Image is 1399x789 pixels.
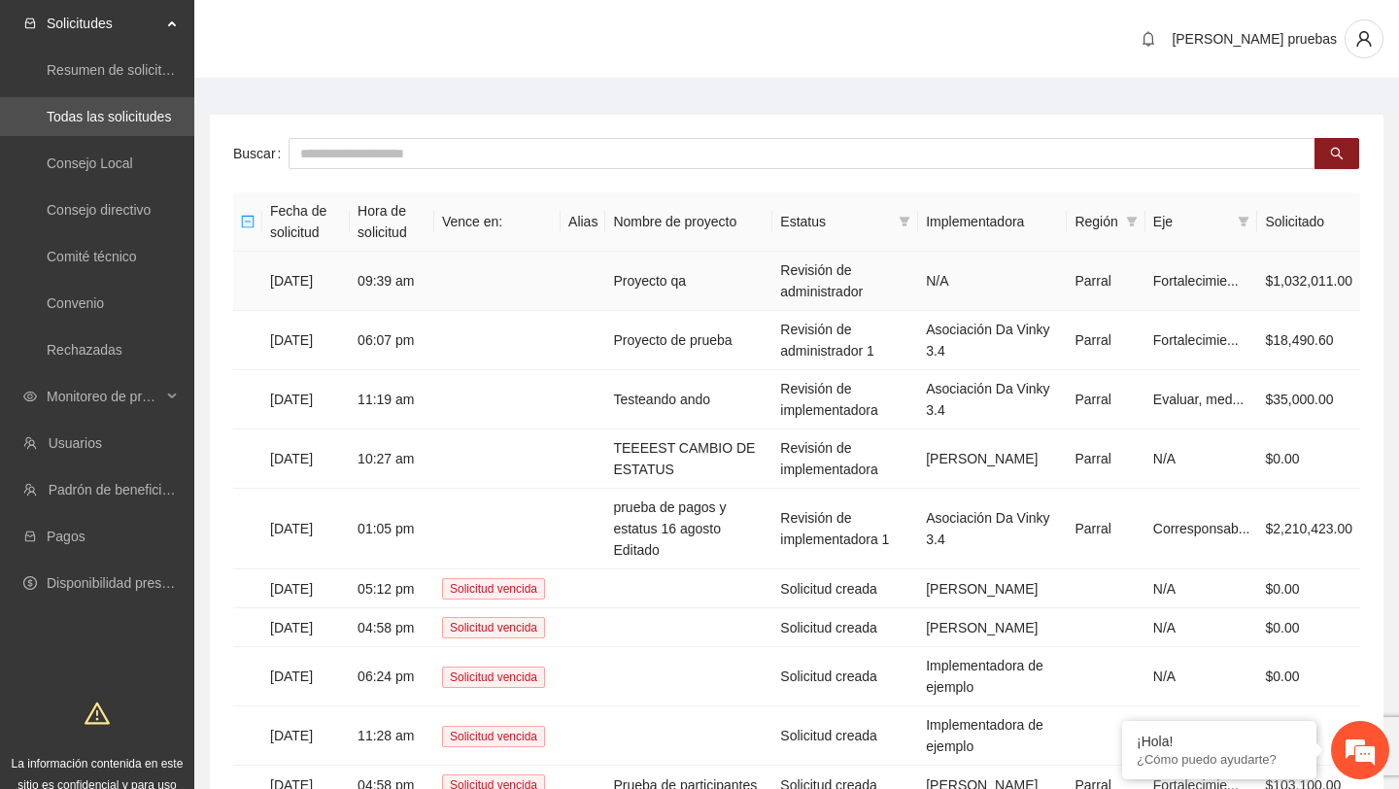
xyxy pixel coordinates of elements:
button: user [1345,19,1383,58]
span: bell [1134,31,1163,47]
span: filter [899,216,910,227]
td: Implementadora de ejemplo [918,706,1067,766]
td: Asociación Da Vinky 3.4 [918,370,1067,429]
span: Evaluar, med... [1153,392,1244,407]
td: Parral [1067,489,1144,569]
td: Revisión de administrador [772,252,918,311]
div: Minimizar ventana de chat en vivo [319,10,365,56]
span: filter [1126,216,1138,227]
td: Solicitud creada [772,569,918,608]
th: Implementadora [918,192,1067,252]
td: 05:12 pm [350,569,434,608]
th: Hora de solicitud [350,192,434,252]
th: Nombre de proyecto [605,192,772,252]
a: Convenio [47,295,104,311]
td: Solicitud creada [772,706,918,766]
span: filter [1238,216,1249,227]
div: ¡Hola! [1137,734,1302,749]
td: Asociación Da Vinky 3.4 [918,489,1067,569]
td: TEEEEST CAMBIO DE ESTATUS [605,429,772,489]
td: Proyecto de prueba [605,311,772,370]
td: 06:24 pm [350,647,434,706]
td: Parral [1067,311,1144,370]
p: ¿Cómo puedo ayudarte? [1137,752,1302,767]
span: Estatus [780,211,891,232]
span: eye [23,390,37,403]
td: Proyecto qa [605,252,772,311]
td: 04:58 pm [350,608,434,647]
td: Parral [1067,429,1144,489]
td: Revisión de implementadora [772,370,918,429]
a: Padrón de beneficiarios [49,482,191,497]
span: [PERSON_NAME] pruebas [1172,31,1337,47]
td: Implementadora de ejemplo [918,647,1067,706]
span: filter [895,207,914,236]
td: [DATE] [262,706,350,766]
td: Revisión de implementadora 1 [772,489,918,569]
td: $0.00 [1257,706,1360,766]
td: 11:28 am [350,706,434,766]
td: Solicitud creada [772,647,918,706]
a: Consejo directivo [47,202,151,218]
td: $0.00 [1257,429,1360,489]
a: Pagos [47,529,85,544]
td: $0.00 [1257,569,1360,608]
span: search [1330,147,1344,162]
label: Buscar [233,138,289,169]
span: filter [1122,207,1142,236]
td: 06:07 pm [350,311,434,370]
td: $0.00 [1257,647,1360,706]
td: [DATE] [262,370,350,429]
span: minus-square [241,215,255,228]
td: $18,490.60 [1257,311,1360,370]
span: inbox [23,17,37,30]
td: N/A [1145,429,1258,489]
td: 01:05 pm [350,489,434,569]
span: Fortalecimie... [1153,273,1239,289]
span: Solicitud vencida [442,617,545,638]
td: Solicitud creada [772,608,918,647]
td: N/A [1145,608,1258,647]
td: [DATE] [262,311,350,370]
td: [DATE] [262,252,350,311]
td: 11:19 am [350,370,434,429]
a: Disponibilidad presupuestal [47,575,213,591]
td: N/A [1145,569,1258,608]
span: Eje [1153,211,1231,232]
td: [DATE] [262,429,350,489]
a: Rechazadas [47,342,122,358]
span: Corresponsab... [1153,521,1250,536]
th: Solicitado [1257,192,1360,252]
span: warning [85,701,110,726]
span: Monitoreo de proyectos [47,377,161,416]
span: Solicitudes [47,4,161,43]
td: [PERSON_NAME] [918,429,1067,489]
td: [PERSON_NAME] [918,608,1067,647]
a: Todas las solicitudes [47,109,171,124]
a: Usuarios [49,435,102,451]
span: Región [1075,211,1117,232]
td: [DATE] [262,569,350,608]
th: Fecha de solicitud [262,192,350,252]
td: Parral [1067,370,1144,429]
span: filter [1234,207,1253,236]
button: search [1314,138,1359,169]
td: $2,210,423.00 [1257,489,1360,569]
td: Parral [1067,252,1144,311]
textarea: Escriba su mensaje y pulse “Intro” [10,531,370,599]
a: Resumen de solicitudes por aprobar [47,62,265,78]
th: Vence en: [434,192,561,252]
span: user [1346,30,1382,48]
th: Alias [561,192,605,252]
td: Revisión de implementadora [772,429,918,489]
td: Asociación Da Vinky 3.4 [918,311,1067,370]
span: Solicitud vencida [442,578,545,600]
td: $0.00 [1257,608,1360,647]
span: Solicitud vencida [442,667,545,688]
td: Revisión de administrador 1 [772,311,918,370]
div: Chatee con nosotros ahora [101,99,326,124]
td: Testeando ando [605,370,772,429]
td: [PERSON_NAME] [918,569,1067,608]
td: 10:27 am [350,429,434,489]
a: Consejo Local [47,155,133,171]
